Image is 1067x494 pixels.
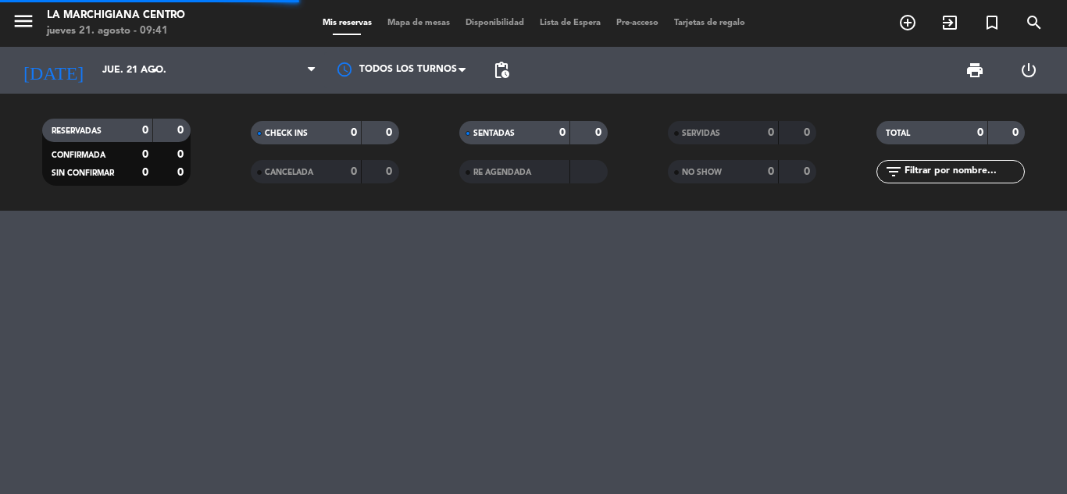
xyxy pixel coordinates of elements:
[177,125,187,136] strong: 0
[977,127,983,138] strong: 0
[473,169,531,176] span: RE AGENDADA
[682,169,722,176] span: NO SHOW
[595,127,605,138] strong: 0
[52,151,105,159] span: CONFIRMADA
[142,125,148,136] strong: 0
[1012,127,1022,138] strong: 0
[12,9,35,38] button: menu
[768,127,774,138] strong: 0
[145,61,164,80] i: arrow_drop_down
[47,23,185,39] div: jueves 21. agosto - 09:41
[265,169,313,176] span: CANCELADA
[983,13,1001,32] i: turned_in_not
[386,166,395,177] strong: 0
[52,127,102,135] span: RESERVADAS
[177,167,187,178] strong: 0
[666,19,753,27] span: Tarjetas de regalo
[559,127,566,138] strong: 0
[903,163,1024,180] input: Filtrar por nombre...
[12,53,95,87] i: [DATE]
[265,130,308,137] span: CHECK INS
[473,130,515,137] span: SENTADAS
[177,149,187,160] strong: 0
[351,166,357,177] strong: 0
[380,19,458,27] span: Mapa de mesas
[804,127,813,138] strong: 0
[682,130,720,137] span: SERVIDAS
[1019,61,1038,80] i: power_settings_new
[52,169,114,177] span: SIN CONFIRMAR
[12,9,35,33] i: menu
[804,166,813,177] strong: 0
[940,13,959,32] i: exit_to_app
[315,19,380,27] span: Mis reservas
[898,13,917,32] i: add_circle_outline
[492,61,511,80] span: pending_actions
[47,8,185,23] div: La Marchigiana Centro
[965,61,984,80] span: print
[142,149,148,160] strong: 0
[608,19,666,27] span: Pre-acceso
[458,19,532,27] span: Disponibilidad
[768,166,774,177] strong: 0
[532,19,608,27] span: Lista de Espera
[142,167,148,178] strong: 0
[886,130,910,137] span: TOTAL
[386,127,395,138] strong: 0
[1001,47,1055,94] div: LOG OUT
[351,127,357,138] strong: 0
[884,162,903,181] i: filter_list
[1025,13,1044,32] i: search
